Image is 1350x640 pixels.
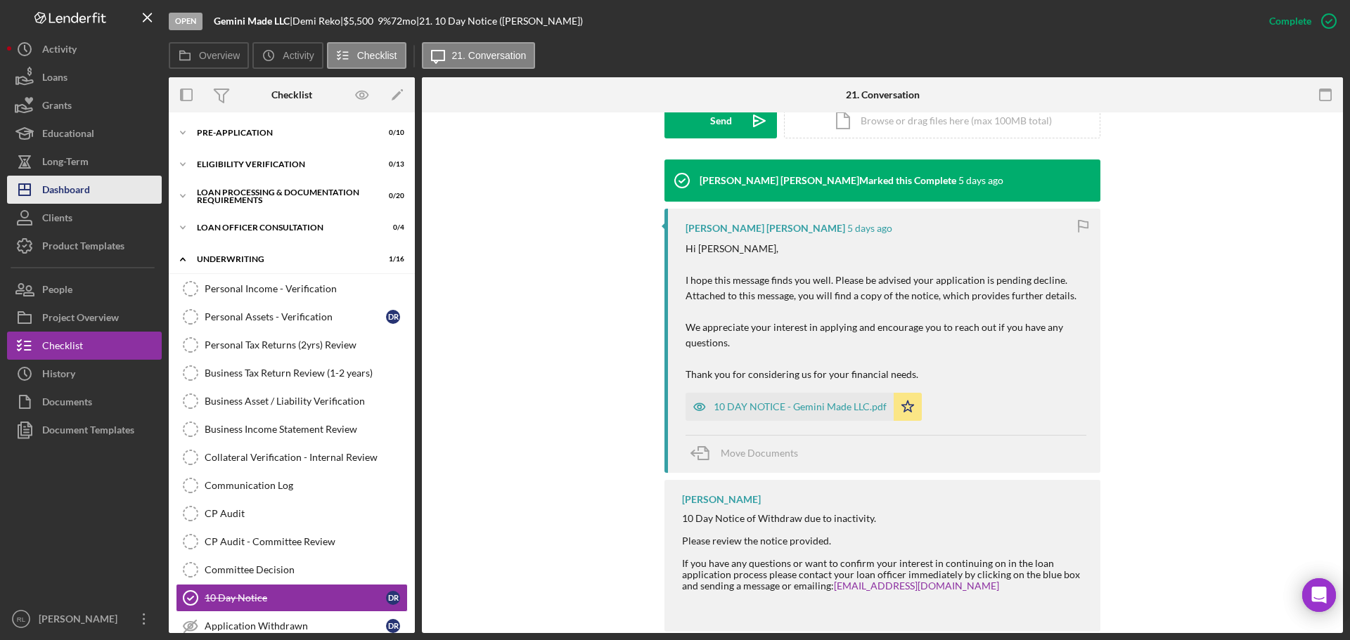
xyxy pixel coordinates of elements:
button: Clients [7,204,162,232]
div: Communication Log [205,480,407,491]
button: Dashboard [7,176,162,204]
div: Underwriting [197,255,369,263]
a: Communication Log [176,471,408,499]
div: Educational [42,119,94,151]
div: D R [386,591,400,605]
div: 10 DAY NOTICE - Gemini Made LLC.pdf [714,401,887,412]
button: Activity [7,35,162,63]
a: Committee Decision [176,556,408,584]
div: [PERSON_NAME] [682,494,761,505]
label: Checklist [357,50,397,61]
div: 9 % [378,15,391,27]
div: Personal Tax Returns (2yrs) Review [205,339,407,351]
button: Project Overview [7,303,162,332]
a: [EMAIL_ADDRESS][DOMAIN_NAME] [834,580,999,592]
div: Clients [42,204,72,235]
a: Application WithdrawnDR [176,612,408,640]
div: [PERSON_NAME] [PERSON_NAME] [686,223,845,234]
label: Activity [283,50,314,61]
div: Documents [42,388,92,419]
button: Checklist [327,42,406,69]
a: People [7,275,162,303]
button: Send [664,103,777,138]
div: Application Withdrawn [205,620,386,632]
time: 2025-08-29 15:56 [847,223,892,234]
p: Thank you for considering us for your financial needs. [686,367,1086,382]
span: Move Documents [721,447,798,459]
div: 0 / 13 [379,160,404,169]
div: Product Templates [42,232,124,263]
div: Open [169,13,202,30]
div: Eligibility Verification [197,160,369,169]
div: Business Income Statement Review [205,424,407,435]
div: 10 Day Notice of Withdraw due to inactivity. [682,513,1086,524]
button: Long-Term [7,148,162,176]
button: Move Documents [686,436,812,471]
div: | [214,15,292,27]
a: 10 Day NoticeDR [176,584,408,612]
div: 21. Conversation [846,89,920,100]
text: RL [17,615,26,623]
div: 0 / 20 [379,192,404,200]
div: CP Audit [205,508,407,519]
button: RL[PERSON_NAME] [7,605,162,633]
div: Document Templates [42,416,134,448]
div: Demi Reko | [292,15,343,27]
div: Collateral Verification - Internal Review [205,452,407,463]
div: D R [386,310,400,324]
button: Educational [7,119,162,148]
div: Grants [42,91,72,123]
button: History [7,360,162,388]
div: Business Asset / Liability Verification [205,396,407,407]
b: Gemini Made LLC [214,15,290,27]
button: 10 DAY NOTICE - Gemini Made LLC.pdf [686,393,922,421]
div: Loan Officer Consultation [197,223,369,232]
div: CP Audit - Committee Review [205,536,407,547]
a: Collateral Verification - Internal Review [176,443,408,471]
button: Overview [169,42,249,69]
button: Checklist [7,332,162,360]
div: [PERSON_NAME] [PERSON_NAME] Marked this Complete [700,175,956,186]
button: Grants [7,91,162,119]
label: Overview [199,50,240,61]
label: 21. Conversation [452,50,527,61]
div: Long-Term [42,148,89,179]
p: I hope this message finds you well. Please be advised your application is pending decline. Attach... [686,273,1086,304]
div: 72 mo [391,15,416,27]
div: Please review the notice provided. [682,535,1086,547]
button: Product Templates [7,232,162,260]
div: Complete [1269,7,1311,35]
button: Documents [7,388,162,416]
div: [PERSON_NAME] [35,605,127,636]
span: $5,500 [343,15,373,27]
button: Document Templates [7,416,162,444]
div: Dashboard [42,176,90,207]
time: 2025-08-29 15:56 [958,175,1003,186]
button: 21. Conversation [422,42,536,69]
button: Complete [1255,7,1343,35]
div: D R [386,619,400,633]
div: Checklist [271,89,312,100]
a: Personal Assets - VerificationDR [176,303,408,331]
div: Checklist [42,332,83,363]
div: Loans [42,63,67,95]
a: Business Asset / Liability Verification [176,387,408,415]
div: Pre-Application [197,129,369,137]
p: We appreciate your interest in applying and encourage you to reach out if you have any questions. [686,320,1086,351]
div: Committee Decision [205,564,407,575]
a: CP Audit - Committee Review [176,528,408,556]
div: 1 / 16 [379,255,404,263]
div: Send [710,103,732,138]
button: Loans [7,63,162,91]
